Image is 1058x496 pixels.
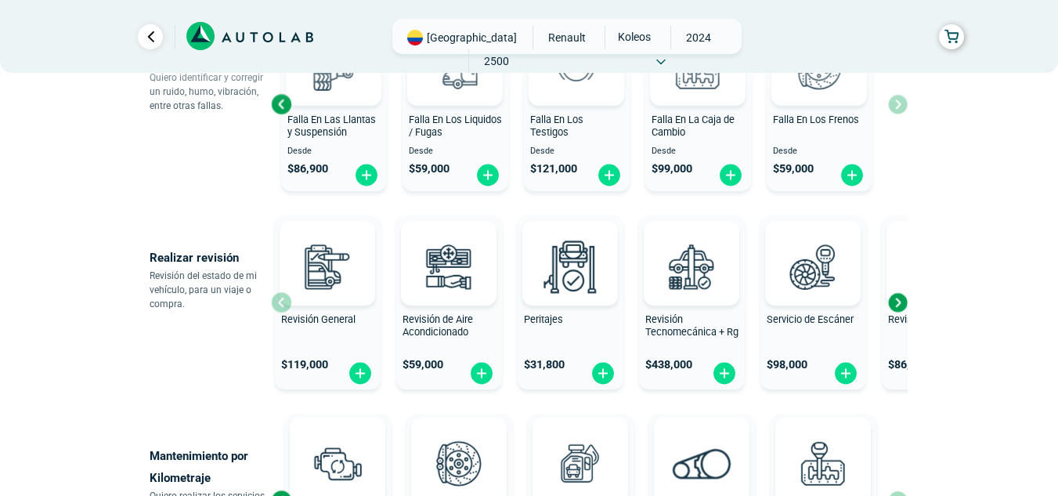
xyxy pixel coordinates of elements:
[773,162,814,176] span: $ 59,000
[275,215,381,389] button: Revisión General $119,000
[524,17,630,191] button: Falla En Los Testigos Desde $121,000
[760,215,866,389] button: Servicio de Escáner $98,000
[150,247,271,269] p: Realizar revisión
[773,114,859,125] span: Falla En Los Frenos
[597,163,622,187] img: fi_plus-circle2.svg
[652,147,745,157] span: Desde
[888,313,973,325] span: Revisión de Batería
[524,358,565,371] span: $ 31,800
[886,291,909,314] div: Next slide
[396,215,502,389] button: Revisión de Aire Acondicionado $59,000
[639,215,745,389] button: Revisión Tecnomecánica + Rg $438,000
[287,162,328,176] span: $ 86,900
[547,224,594,271] img: AD0BCuuxAAAAAElFTkSuQmCC
[645,358,692,371] span: $ 438,000
[293,232,362,301] img: revision_general-v3.svg
[590,361,616,386] img: fi_plus-circle2.svg
[287,114,376,139] span: Falla En Las Llantas y Suspensión
[773,147,866,157] span: Desde
[712,361,737,386] img: fi_plus-circle2.svg
[435,421,482,468] img: AD0BCuuxAAAAAElFTkSuQmCC
[888,358,929,371] span: $ 86,900
[645,17,751,191] button: Falla En La Caja de Cambio Desde $99,000
[287,147,381,157] span: Desde
[414,232,483,301] img: aire_acondicionado-v3.svg
[403,17,508,191] button: Falla En Los Liquidos / Fugas Desde $59,000
[425,224,472,271] img: AD0BCuuxAAAAAElFTkSuQmCC
[427,30,517,45] span: [GEOGRAPHIC_DATA]
[138,24,163,49] a: Ir al paso anterior
[530,114,583,139] span: Falla En Los Testigos
[673,448,731,479] img: correa_de_reparticion-v3.svg
[657,232,726,301] img: revision_tecno_mecanica-v3.svg
[150,269,271,311] p: Revisión del estado de mi vehículo, para un viaje o compra.
[668,224,715,271] img: AD0BCuuxAAAAAElFTkSuQmCC
[882,215,988,389] button: Revisión de Batería $86,900
[718,163,743,187] img: fi_plus-circle2.svg
[767,313,854,325] span: Servicio de Escáner
[475,163,500,187] img: fi_plus-circle2.svg
[557,421,604,468] img: AD0BCuuxAAAAAElFTkSuQmCC
[354,163,379,187] img: fi_plus-circle2.svg
[833,361,858,386] img: fi_plus-circle2.svg
[304,224,351,271] img: AD0BCuuxAAAAAElFTkSuQmCC
[524,313,563,325] span: Peritajes
[678,421,725,468] img: AD0BCuuxAAAAAElFTkSuQmCC
[150,71,271,113] p: Quiero identificar y corregir un ruido, humo, vibración, entre otras fallas.
[409,147,502,157] span: Desde
[530,162,577,176] span: $ 121,000
[409,162,450,176] span: $ 59,000
[150,445,271,489] p: Mantenimiento por Kilometraje
[767,17,872,191] button: Falla En Los Frenos Desde $59,000
[281,313,356,325] span: Revisión General
[281,358,328,371] span: $ 119,000
[767,358,807,371] span: $ 98,000
[789,224,836,271] img: AD0BCuuxAAAAAElFTkSuQmCC
[671,26,727,49] span: 2024
[652,114,735,139] span: Falla En La Caja de Cambio
[900,232,969,301] img: cambio_bateria-v3.svg
[840,163,865,187] img: fi_plus-circle2.svg
[540,26,595,49] span: RENAULT
[605,26,661,48] span: KOLEOS
[281,17,387,191] button: Falla En Las Llantas y Suspensión Desde $86,900
[778,232,847,301] img: escaner-v3.svg
[407,30,423,45] img: Flag of COLOMBIA
[403,313,473,339] span: Revisión de Aire Acondicionado
[536,232,605,301] img: peritaje-v3.svg
[652,162,692,176] span: $ 99,000
[403,358,443,371] span: $ 59,000
[645,313,738,339] span: Revisión Tecnomecánica + Rg
[409,114,502,139] span: Falla En Los Liquidos / Fugas
[518,215,623,389] button: Peritajes $31,800
[314,421,361,468] img: AD0BCuuxAAAAAElFTkSuQmCC
[348,361,373,386] img: fi_plus-circle2.svg
[469,361,494,386] img: fi_plus-circle2.svg
[269,92,293,116] div: Previous slide
[800,421,847,468] img: AD0BCuuxAAAAAElFTkSuQmCC
[469,49,525,73] span: 2500
[530,147,623,157] span: Desde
